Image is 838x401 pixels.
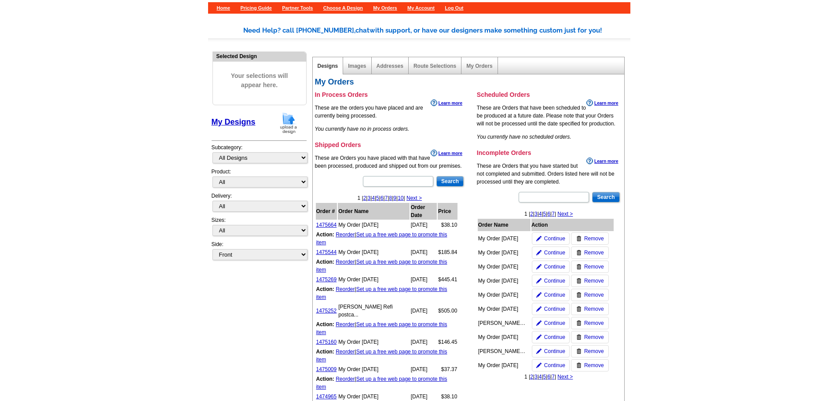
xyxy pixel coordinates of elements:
[315,154,465,170] p: These are Orders you have placed with that have been processed, produced and shipped out from our...
[544,291,565,299] span: Continue
[536,320,542,326] img: pencil-icon.gif
[547,211,550,217] a: 6
[410,365,437,374] td: [DATE]
[316,321,447,335] a: Set up a free web page to promote this item
[315,126,410,132] em: You currently have no in process orders.
[438,275,457,284] td: $445.41
[576,278,582,283] img: trashcan-icon.gif
[478,347,527,355] div: [PERSON_NAME] 032725
[584,263,604,271] span: Remove
[410,302,437,319] td: [DATE]
[584,305,604,313] span: Remove
[381,195,384,201] a: 6
[532,345,570,357] a: Continue
[438,221,457,229] td: $38.10
[586,99,618,107] a: Learn more
[355,26,370,34] span: chat
[316,232,334,238] b: Action:
[477,91,621,99] h3: Scheduled Orders
[576,306,582,312] img: trashcan-icon.gif
[316,321,334,327] b: Action:
[438,203,457,220] th: Price
[240,5,272,11] a: Pricing Guide
[316,276,337,283] a: 1475269
[547,374,550,380] a: 6
[539,374,542,380] a: 4
[220,63,300,99] span: Your selections will appear here.
[406,195,422,201] a: Next >
[336,349,355,355] a: Reorder
[316,222,337,228] a: 1475664
[662,196,838,401] iframe: LiveChat chat widget
[376,195,379,201] a: 5
[315,141,465,149] h3: Shipped Orders
[536,264,542,269] img: pencil-icon.gif
[576,320,582,326] img: trashcan-icon.gif
[316,308,337,314] a: 1475252
[584,277,604,285] span: Remove
[477,134,571,140] em: You currently have no scheduled orders.
[316,349,447,363] a: Set up a free web page to promote this item
[373,5,397,11] a: My Orders
[584,319,604,327] span: Remove
[438,302,457,319] td: $505.00
[315,104,465,120] p: These are the orders you have placed and are currently being processed.
[532,303,570,315] a: Continue
[410,392,437,401] td: [DATE]
[363,195,366,201] a: 2
[336,286,355,292] a: Reorder
[336,321,355,327] a: Reorder
[372,195,375,201] a: 4
[478,291,527,299] div: My Order [DATE]
[410,221,437,229] td: [DATE]
[398,195,403,201] a: 10
[478,263,527,271] div: My Order [DATE]
[316,286,334,292] b: Action:
[544,347,565,355] span: Continue
[316,394,337,400] a: 1474965
[212,240,307,261] div: Side:
[536,292,542,298] img: pencil-icon.gif
[466,63,492,69] a: My Orders
[316,376,334,382] b: Action:
[348,63,366,69] a: Images
[543,374,546,380] a: 5
[315,91,465,99] h3: In Process Orders
[532,261,570,273] a: Continue
[576,292,582,298] img: trashcan-icon.gif
[557,211,573,217] a: Next >
[532,232,570,245] a: Continue
[316,286,447,300] a: Set up a free web page to promote this item
[336,259,355,265] a: Reorder
[532,289,570,301] a: Continue
[532,246,570,259] a: Continue
[530,374,533,380] a: 2
[338,338,410,346] td: My Order [DATE]
[544,249,565,257] span: Continue
[338,221,410,229] td: My Order [DATE]
[212,118,256,126] a: My Designs
[576,363,582,368] img: trashcan-icon.gif
[478,333,527,341] div: My Order [DATE]
[431,150,462,157] a: Learn more
[316,347,458,364] td: |
[212,216,307,240] div: Sizes:
[584,235,604,243] span: Remove
[336,376,355,382] a: Reorder
[212,143,307,168] div: Subcategory:
[534,374,538,380] a: 3
[584,361,604,369] span: Remove
[532,359,570,372] a: Continue
[539,211,542,217] a: 4
[338,248,410,257] td: My Order [DATE]
[316,366,337,372] a: 1475009
[536,236,542,241] img: pencil-icon.gif
[576,264,582,269] img: trashcan-icon.gif
[576,236,582,241] img: trashcan-icon.gif
[536,335,542,340] img: pencil-icon.gif
[410,203,437,220] th: Order Date
[316,249,337,255] a: 1475544
[316,258,458,274] td: |
[431,99,462,107] a: Learn more
[477,373,621,381] div: 1 | | | | | | |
